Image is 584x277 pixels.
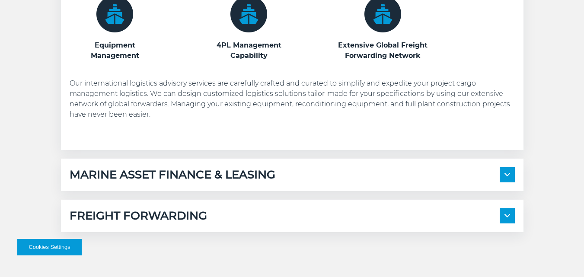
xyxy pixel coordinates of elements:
p: Our international logistics advisory services are carefully crafted and curated to simplify and e... [70,78,515,120]
h5: MARINE ASSET FINANCE & LEASING [70,167,275,182]
div: Widget de chat [541,236,584,277]
h3: Equipment Management [70,40,160,61]
button: Cookies Settings [17,239,82,255]
img: arrow [504,214,510,217]
h5: FREIGHT FORWARDING [70,208,207,223]
h3: 4PL Management Capability [204,40,294,61]
iframe: Chat Widget [541,236,584,277]
img: arrow [504,173,510,176]
h3: Extensive Global Freight Forwarding Network [338,40,428,61]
